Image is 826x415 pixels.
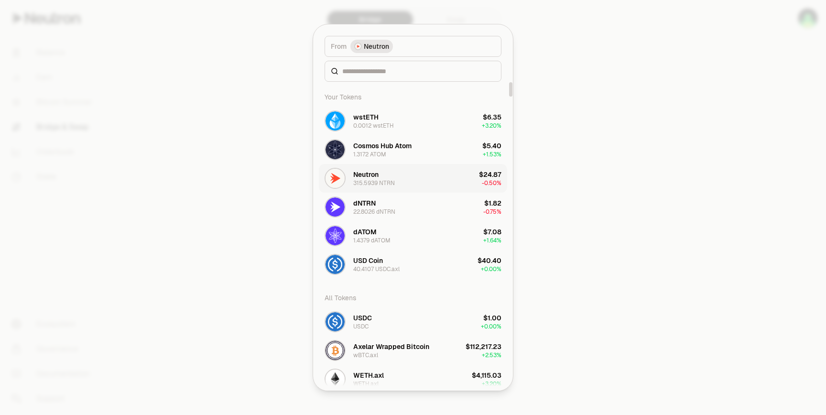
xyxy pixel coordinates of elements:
div: Cosmos Hub Atom [353,141,412,151]
div: Your Tokens [319,87,507,107]
img: WETH.axl Logo [326,370,345,389]
div: 22.8026 dNTRN [353,208,395,216]
div: wstETH [353,112,379,122]
img: dNTRN Logo [326,197,345,217]
img: NTRN Logo [326,169,345,188]
div: 40.4107 USDC.axl [353,265,400,273]
div: $1.82 [484,198,501,208]
div: $1.00 [483,313,501,323]
span: Neutron [364,42,389,51]
span: + 0.00% [481,323,501,330]
button: wBTC.axl LogoAxelar Wrapped BitcoinwBTC.axl$112,217.23+2.53% [319,336,507,365]
img: wstETH Logo [326,111,345,131]
img: USDC.axl Logo [326,255,345,274]
div: USD Coin [353,256,383,265]
div: dATOM [353,227,377,237]
div: All Tokens [319,288,507,307]
div: 1.3172 ATOM [353,151,386,158]
button: USDC LogoUSDCUSDC$1.00+0.00% [319,307,507,336]
div: USDC [353,323,369,330]
div: $5.40 [482,141,501,151]
button: ATOM LogoCosmos Hub Atom1.3172 ATOM$5.40+1.53% [319,135,507,164]
button: FromNeutron LogoNeutron [325,36,501,57]
div: 0.0012 wstETH [353,122,394,130]
span: + 1.64% [483,237,501,244]
span: -0.75% [483,208,501,216]
div: $7.08 [483,227,501,237]
span: + 3.20% [482,380,501,388]
span: From [331,42,347,51]
img: Neutron Logo [355,44,361,49]
button: NTRN LogoNeutron315.5939 NTRN$24.87-0.50% [319,164,507,193]
img: dATOM Logo [326,226,345,245]
button: WETH.axl LogoWETH.axlWETH.axl$4,115.03+3.20% [319,365,507,393]
span: + 1.53% [483,151,501,158]
img: wBTC.axl Logo [326,341,345,360]
div: Neutron [353,170,379,179]
div: $6.35 [483,112,501,122]
div: $4,115.03 [472,371,501,380]
div: wBTC.axl [353,351,378,359]
span: -0.50% [482,179,501,187]
button: dATOM LogodATOM1.4379 dATOM$7.08+1.64% [319,221,507,250]
div: WETH.axl [353,371,384,380]
span: + 3.20% [482,122,501,130]
button: dNTRN LogodNTRN22.8026 dNTRN$1.82-0.75% [319,193,507,221]
button: wstETH LogowstETH0.0012 wstETH$6.35+3.20% [319,107,507,135]
span: + 2.53% [482,351,501,359]
div: $24.87 [479,170,501,179]
div: USDC [353,313,372,323]
img: ATOM Logo [326,140,345,159]
div: $40.40 [478,256,501,265]
img: USDC Logo [326,312,345,331]
div: $112,217.23 [466,342,501,351]
div: Axelar Wrapped Bitcoin [353,342,429,351]
button: USDC.axl LogoUSD Coin40.4107 USDC.axl$40.40+0.00% [319,250,507,279]
div: 315.5939 NTRN [353,179,395,187]
span: + 0.00% [481,265,501,273]
div: WETH.axl [353,380,379,388]
div: 1.4379 dATOM [353,237,391,244]
div: dNTRN [353,198,376,208]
